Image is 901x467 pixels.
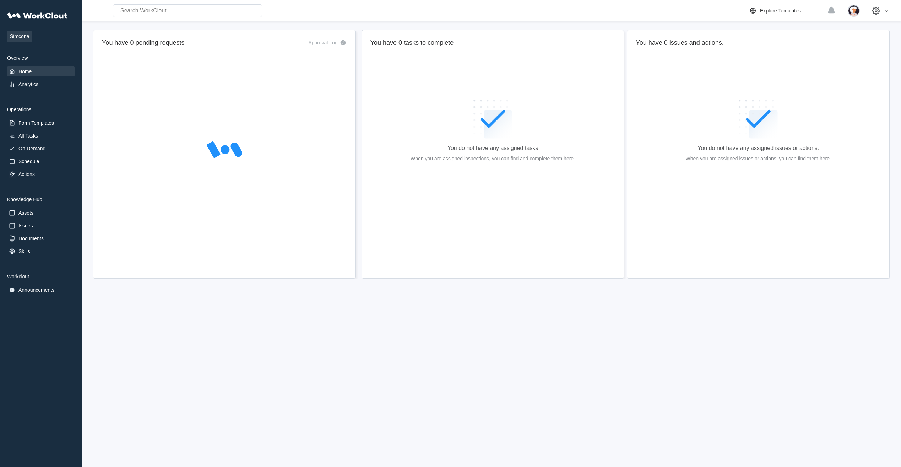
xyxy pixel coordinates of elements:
[7,246,75,256] a: Skills
[18,248,30,254] div: Skills
[7,233,75,243] a: Documents
[698,145,819,151] div: You do not have any assigned issues or actions.
[7,144,75,154] a: On-Demand
[18,210,33,216] div: Assets
[18,133,38,139] div: All Tasks
[7,79,75,89] a: Analytics
[848,5,860,17] img: user-4.png
[7,31,32,42] span: Simcona
[7,274,75,279] div: Workclout
[18,171,35,177] div: Actions
[7,169,75,179] a: Actions
[7,66,75,76] a: Home
[749,6,824,15] a: Explore Templates
[370,39,615,47] h2: You have 0 tasks to complete
[18,146,45,151] div: On-Demand
[102,39,185,47] h2: You have 0 pending requests
[7,107,75,112] div: Operations
[685,154,831,163] div: When you are assigned issues or actions, you can find them here.
[7,156,75,166] a: Schedule
[18,69,32,74] div: Home
[7,118,75,128] a: Form Templates
[7,285,75,295] a: Announcements
[18,159,39,164] div: Schedule
[7,131,75,141] a: All Tasks
[18,223,33,229] div: Issues
[7,55,75,61] div: Overview
[18,287,54,293] div: Announcements
[411,154,575,163] div: When you are assigned inspections, you can find and complete them here.
[760,8,801,14] div: Explore Templates
[18,120,54,126] div: Form Templates
[7,208,75,218] a: Assets
[447,145,538,151] div: You do not have any assigned tasks
[308,40,338,45] div: Approval Log
[113,4,262,17] input: Search WorkClout
[636,39,881,47] h2: You have 0 issues and actions.
[18,81,38,87] div: Analytics
[18,236,44,241] div: Documents
[7,197,75,202] div: Knowledge Hub
[7,221,75,231] a: Issues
